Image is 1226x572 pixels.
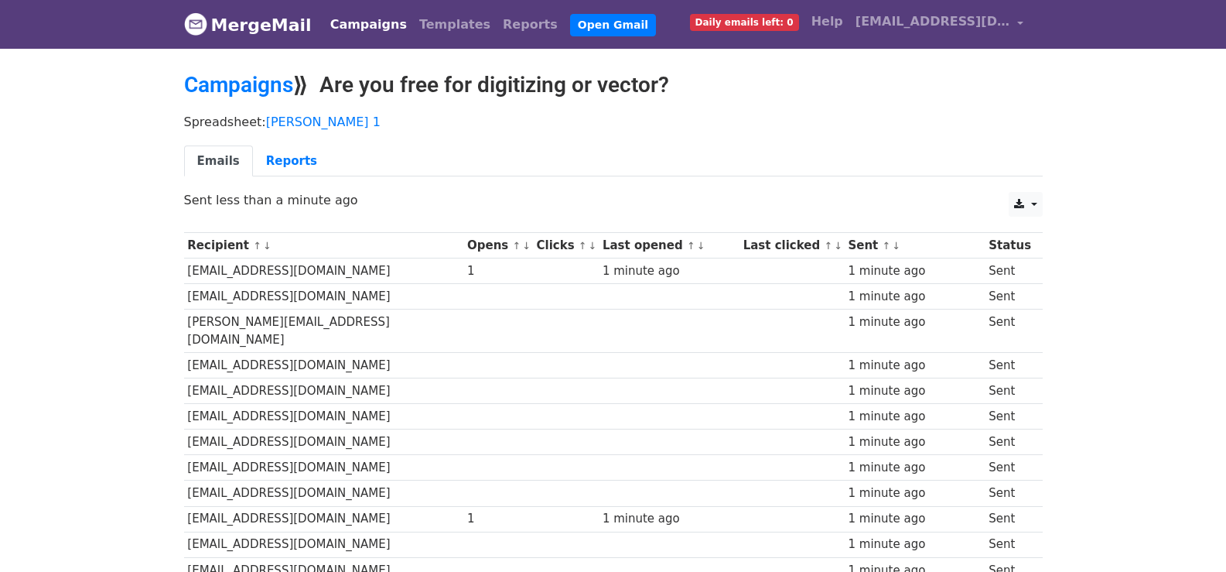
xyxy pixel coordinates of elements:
[848,357,981,375] div: 1 minute ago
[184,310,464,353] td: [PERSON_NAME][EMAIL_ADDRESS][DOMAIN_NAME]
[570,14,656,36] a: Open Gmail
[184,114,1043,130] p: Spreadsheet:
[184,72,1043,98] h2: ⟫ Are you free for digitizing or vector?
[253,146,330,177] a: Reports
[497,9,564,40] a: Reports
[848,408,981,426] div: 1 minute ago
[845,233,985,259] th: Sent
[184,455,464,481] td: [EMAIL_ADDRESS][DOMAIN_NAME]
[184,192,1043,208] p: Sent less than a minute ago
[266,115,381,129] a: [PERSON_NAME] 1
[848,485,981,502] div: 1 minute ago
[324,9,413,40] a: Campaigns
[985,481,1034,506] td: Sent
[253,240,261,252] a: ↑
[522,240,531,252] a: ↓
[603,262,736,280] div: 1 minute ago
[184,146,253,177] a: Emails
[848,313,981,331] div: 1 minute ago
[985,233,1034,259] th: Status
[599,233,739,259] th: Last opened
[184,378,464,404] td: [EMAIL_ADDRESS][DOMAIN_NAME]
[579,240,587,252] a: ↑
[985,404,1034,430] td: Sent
[413,9,497,40] a: Templates
[985,352,1034,378] td: Sent
[985,259,1034,284] td: Sent
[849,6,1030,43] a: [EMAIL_ADDRESS][DOMAIN_NAME]
[184,352,464,378] td: [EMAIL_ADDRESS][DOMAIN_NAME]
[848,433,981,451] div: 1 minute ago
[848,262,981,280] div: 1 minute ago
[848,288,981,306] div: 1 minute ago
[184,233,464,259] th: Recipient
[263,240,271,252] a: ↓
[184,532,464,557] td: [EMAIL_ADDRESS][DOMAIN_NAME]
[184,72,293,98] a: Campaigns
[463,233,533,259] th: Opens
[684,6,805,37] a: Daily emails left: 0
[184,506,464,532] td: [EMAIL_ADDRESS][DOMAIN_NAME]
[603,510,736,528] div: 1 minute ago
[690,14,799,31] span: Daily emails left: 0
[848,510,981,528] div: 1 minute ago
[687,240,695,252] a: ↑
[512,240,521,252] a: ↑
[184,9,312,41] a: MergeMail
[834,240,842,252] a: ↓
[985,378,1034,404] td: Sent
[589,240,597,252] a: ↓
[985,455,1034,481] td: Sent
[739,233,845,259] th: Last clicked
[848,382,981,400] div: 1 minute ago
[985,532,1034,557] td: Sent
[184,12,207,36] img: MergeMail logo
[824,240,832,252] a: ↑
[533,233,599,259] th: Clicks
[805,6,849,37] a: Help
[184,259,464,284] td: [EMAIL_ADDRESS][DOMAIN_NAME]
[184,284,464,310] td: [EMAIL_ADDRESS][DOMAIN_NAME]
[883,240,891,252] a: ↑
[985,310,1034,353] td: Sent
[467,262,529,280] div: 1
[184,404,464,430] td: [EMAIL_ADDRESS][DOMAIN_NAME]
[892,240,900,252] a: ↓
[985,430,1034,455] td: Sent
[855,12,1010,31] span: [EMAIL_ADDRESS][DOMAIN_NAME]
[985,506,1034,532] td: Sent
[848,536,981,553] div: 1 minute ago
[184,430,464,455] td: [EMAIL_ADDRESS][DOMAIN_NAME]
[985,284,1034,310] td: Sent
[848,459,981,477] div: 1 minute ago
[467,510,529,528] div: 1
[697,240,705,252] a: ↓
[184,481,464,506] td: [EMAIL_ADDRESS][DOMAIN_NAME]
